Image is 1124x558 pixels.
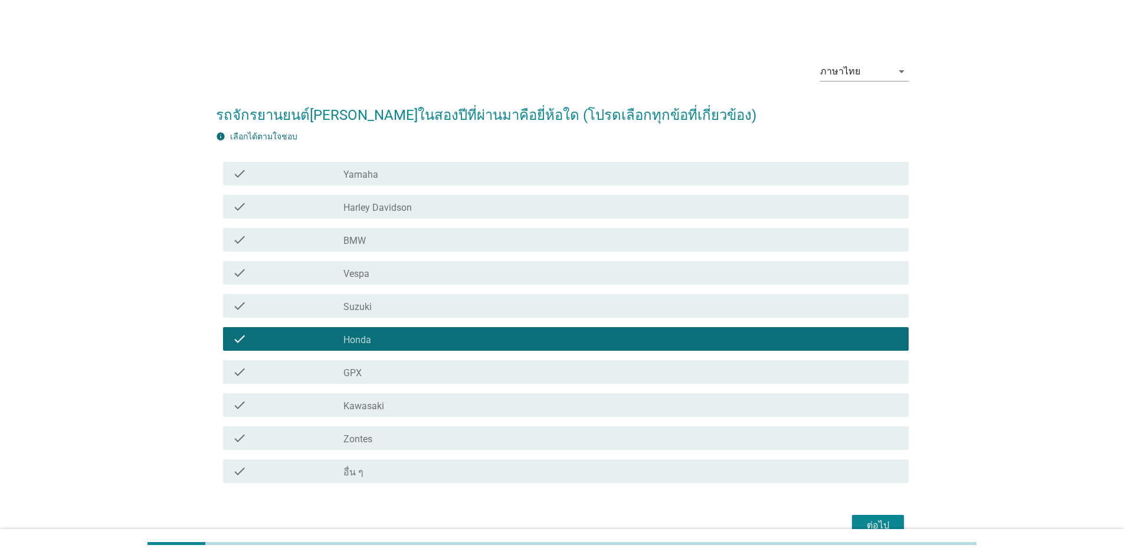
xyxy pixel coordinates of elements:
i: info [216,132,225,141]
button: ต่อไป [852,515,904,536]
i: check [232,200,247,214]
label: อื่น ๆ [343,466,363,478]
i: check [232,167,247,181]
div: ต่อไป [861,518,894,533]
label: GPX [343,367,362,379]
div: ภาษาไทย [820,66,860,77]
h2: รถจักรยานยนต์[PERSON_NAME]ในสองปีที่ผ่านมาคือยี่ห้อใด (โปรดเลือกทุกข้อที่เกี่ยวข้อง) [216,93,909,126]
i: check [232,299,247,313]
label: Zontes [343,433,372,445]
i: check [232,464,247,478]
label: Vespa [343,268,369,280]
i: check [232,233,247,247]
i: arrow_drop_down [894,64,909,79]
label: Kawasaki [343,400,384,412]
i: check [232,266,247,280]
label: Honda [343,334,371,346]
i: check [232,332,247,346]
label: Suzuki [343,301,372,313]
label: Harley Davidson [343,202,412,214]
label: BMW [343,235,366,247]
i: check [232,398,247,412]
i: check [232,365,247,379]
label: เลือกได้ตามใจชอบ [230,132,297,141]
label: Yamaha [343,169,378,181]
i: check [232,431,247,445]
